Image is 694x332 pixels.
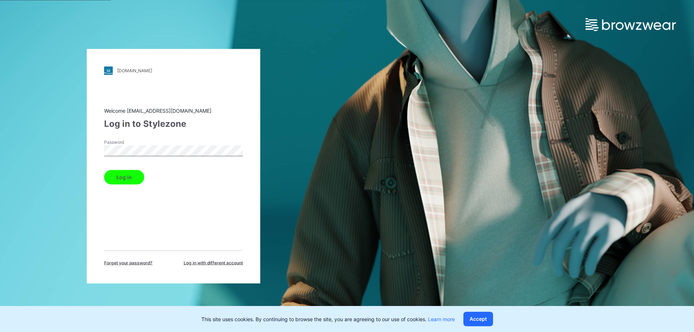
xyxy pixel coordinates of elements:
div: Welcome [EMAIL_ADDRESS][DOMAIN_NAME] [104,107,243,114]
div: Log in to Stylezone [104,117,243,130]
span: Forget your password? [104,259,153,266]
a: Learn more [428,316,455,322]
button: Log in [104,170,144,184]
button: Accept [463,312,493,326]
a: [DOMAIN_NAME] [104,66,243,75]
label: Password [104,139,155,145]
div: [DOMAIN_NAME] [117,68,152,73]
span: Log in with different account [184,259,243,266]
img: stylezone-logo.562084cfcfab977791bfbf7441f1a819.svg [104,66,113,75]
p: This site uses cookies. By continuing to browse the site, you are agreeing to our use of cookies. [201,315,455,323]
img: browzwear-logo.e42bd6dac1945053ebaf764b6aa21510.svg [586,18,676,31]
